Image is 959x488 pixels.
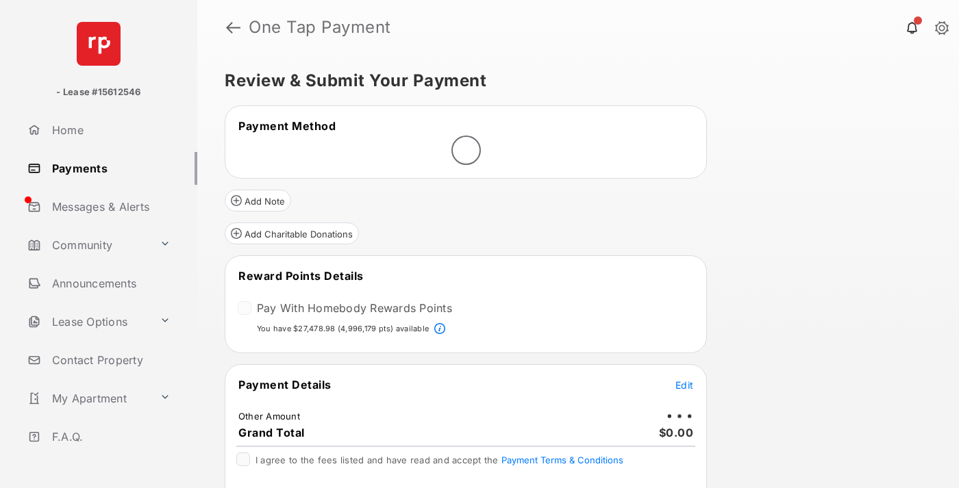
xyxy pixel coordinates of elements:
[238,426,305,439] span: Grand Total
[257,323,429,335] p: You have $27,478.98 (4,996,179 pts) available
[225,222,359,244] button: Add Charitable Donations
[22,229,154,261] a: Community
[22,152,197,185] a: Payments
[257,301,452,315] label: Pay With Homebody Rewards Points
[77,22,121,66] img: svg+xml;base64,PHN2ZyB4bWxucz0iaHR0cDovL3d3dy53My5vcmcvMjAwMC9zdmciIHdpZHRoPSI2NCIgaGVpZ2h0PSI2NC...
[238,378,332,391] span: Payment Details
[22,420,197,453] a: F.A.Q.
[238,119,336,133] span: Payment Method
[675,379,693,391] span: Edit
[238,269,364,283] span: Reward Points Details
[256,454,623,465] span: I agree to the fees listed and have read and accept the
[501,454,623,465] button: I agree to the fees listed and have read and accept the
[56,86,140,99] p: - Lease #15612546
[22,344,197,376] a: Contact Property
[249,19,391,36] strong: One Tap Payment
[225,190,291,211] button: Add Note
[675,378,693,391] button: Edit
[22,305,154,338] a: Lease Options
[22,190,197,223] a: Messages & Alerts
[22,382,154,415] a: My Apartment
[225,73,921,89] h5: Review & Submit Your Payment
[659,426,694,439] span: $0.00
[238,410,301,422] td: Other Amount
[22,267,197,300] a: Announcements
[22,114,197,146] a: Home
